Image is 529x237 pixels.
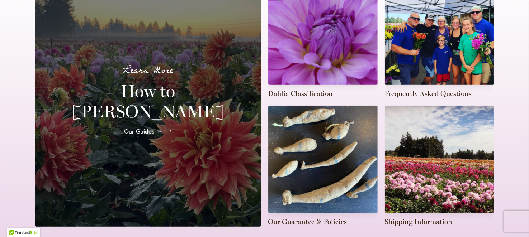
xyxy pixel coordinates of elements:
[124,127,155,136] span: Our Guides
[44,63,252,78] p: Learn More
[118,121,178,141] a: Our Guides
[44,81,252,121] h2: How to [PERSON_NAME]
